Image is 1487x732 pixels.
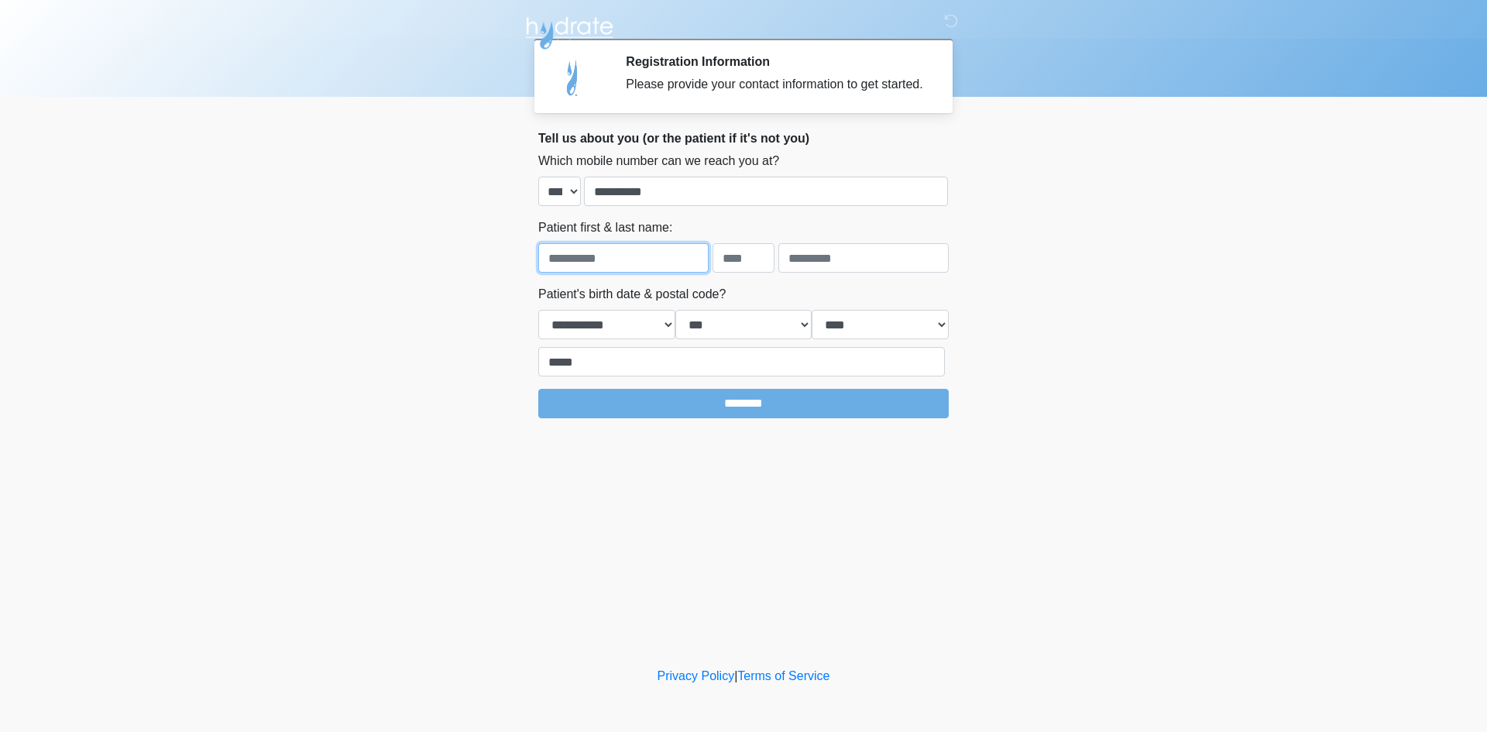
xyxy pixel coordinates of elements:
[538,131,949,146] h2: Tell us about you (or the patient if it's not you)
[538,285,726,304] label: Patient's birth date & postal code?
[737,669,829,682] a: Terms of Service
[658,669,735,682] a: Privacy Policy
[550,54,596,101] img: Agent Avatar
[538,152,779,170] label: Which mobile number can we reach you at?
[538,218,672,237] label: Patient first & last name:
[626,75,926,94] div: Please provide your contact information to get started.
[734,669,737,682] a: |
[523,12,616,50] img: Hydrate IV Bar - Scottsdale Logo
